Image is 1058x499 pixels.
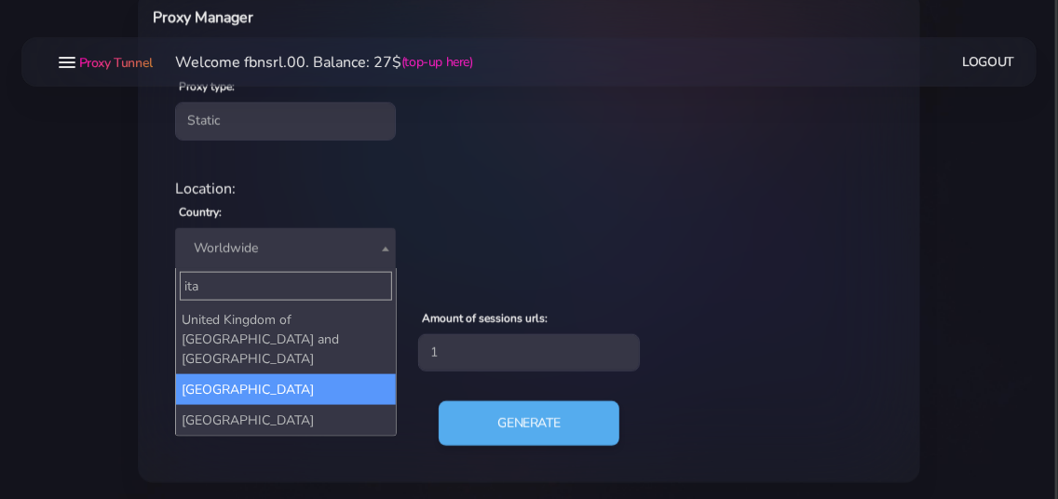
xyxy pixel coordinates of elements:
[422,310,548,327] label: Amount of sessions urls:
[963,45,1015,79] a: Logout
[179,204,222,221] label: Country:
[153,51,473,74] li: Welcome fbnsrl.00. Balance: 27$
[176,374,395,405] li: [GEOGRAPHIC_DATA]
[176,405,395,436] li: [GEOGRAPHIC_DATA]
[164,178,894,200] div: Location:
[783,195,1035,476] iframe: Webchat Widget
[75,47,153,77] a: Proxy Tunnel
[79,54,153,72] span: Proxy Tunnel
[176,304,395,374] li: United Kingdom of [GEOGRAPHIC_DATA] and [GEOGRAPHIC_DATA]
[439,401,620,446] button: Generate
[164,284,894,306] div: Proxy Settings:
[175,228,396,269] span: Worldwide
[186,236,385,262] span: Worldwide
[401,52,473,72] a: (top-up here)
[179,78,235,95] label: Proxy type:
[180,272,391,301] input: Search
[153,6,582,30] h6: Proxy Manager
